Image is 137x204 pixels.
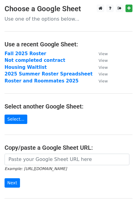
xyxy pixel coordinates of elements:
a: View [92,51,108,56]
p: Use one of the options below... [5,16,132,22]
a: Not completed contract [5,58,65,63]
small: View [99,58,108,63]
small: View [99,72,108,76]
a: View [92,65,108,70]
a: Fall 2025 Roster [5,51,46,56]
a: View [92,71,108,77]
a: Select... [5,115,27,124]
small: Example: [URL][DOMAIN_NAME] [5,166,67,171]
h4: Use a recent Google Sheet: [5,41,132,48]
a: Roster and Roommates 2025 [5,78,79,84]
a: 2025 Summer Roster Spreadsheet [5,71,92,77]
small: View [99,52,108,56]
h3: Choose a Google Sheet [5,5,132,13]
h4: Select another Google Sheet: [5,103,132,110]
a: View [92,58,108,63]
input: Paste your Google Sheet URL here [5,154,129,165]
input: Next [5,178,20,188]
small: View [99,65,108,70]
small: View [99,79,108,83]
a: View [92,78,108,84]
h4: Copy/paste a Google Sheet URL: [5,144,132,151]
a: Housing Waitlist [5,65,47,70]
